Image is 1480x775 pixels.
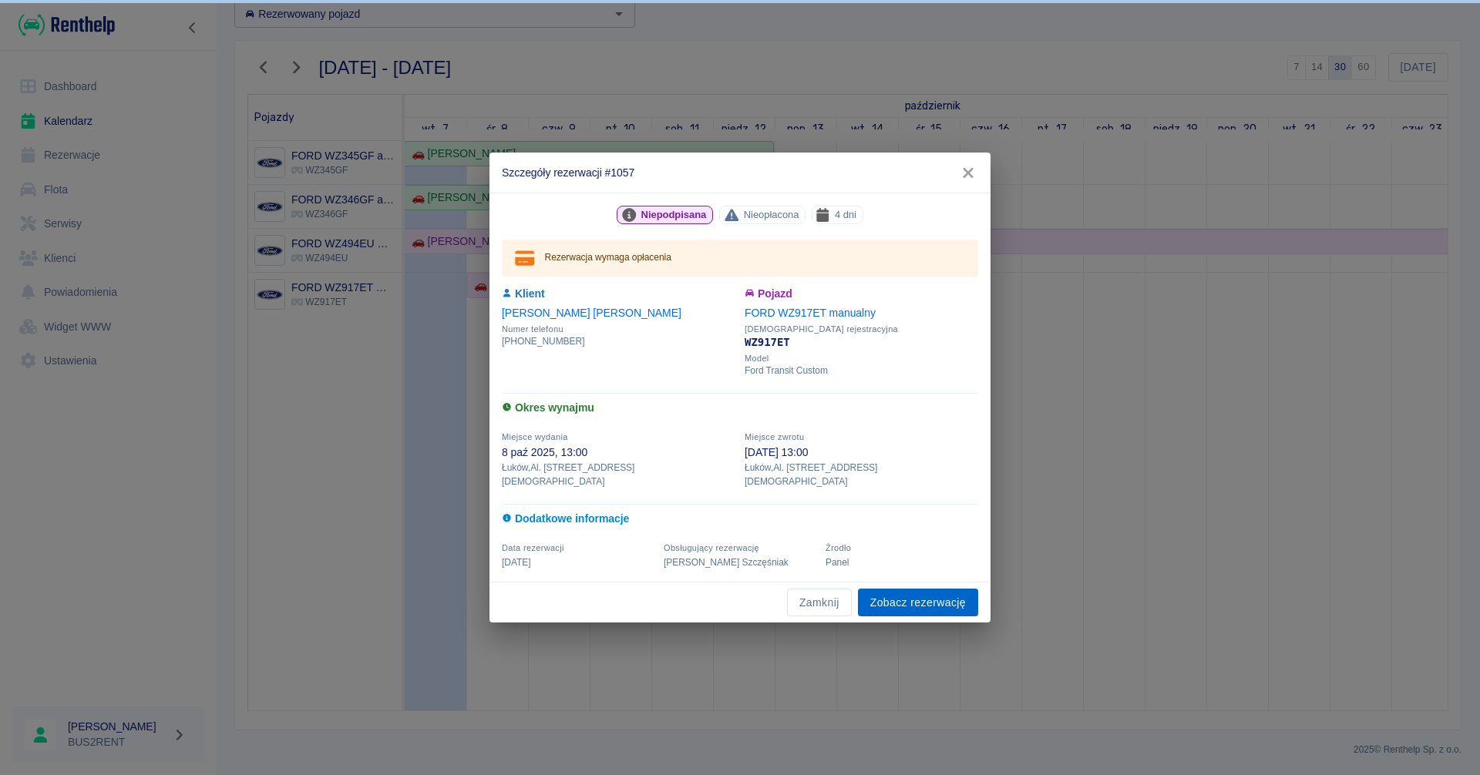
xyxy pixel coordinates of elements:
h6: Pojazd [745,286,978,302]
h2: Szczegóły rezerwacji #1057 [489,153,991,193]
p: Ford Transit Custom [745,364,978,377]
p: [PERSON_NAME] Szczęśniak [664,555,816,569]
a: [PERSON_NAME] [PERSON_NAME] [502,307,681,319]
span: Żrodło [826,543,851,552]
div: Rezerwacja wymaga opłacenia [545,244,671,272]
p: Łuków , Al. [STREET_ADDRESS][DEMOGRAPHIC_DATA] [502,461,735,488]
p: WZ917ET [745,334,978,351]
h6: Dodatkowe informacje [502,511,978,527]
span: Model [745,354,978,364]
p: Łuków , Al. [STREET_ADDRESS][DEMOGRAPHIC_DATA] [745,461,978,488]
span: Miejsce zwrotu [745,432,804,441]
span: Nieopłacona [738,206,806,223]
span: Obsługujący rezerwację [664,543,759,552]
a: Zobacz rezerwację [858,589,978,617]
span: Data rezerwacji [502,543,564,552]
span: Miejsce wydania [502,432,568,441]
h6: Klient [502,286,735,302]
p: Panel [826,555,978,569]
p: [DATE] [502,555,654,569]
span: 4 dni [829,206,863,223]
a: FORD WZ917ET manualny [745,307,876,319]
h6: Okres wynajmu [502,400,978,416]
button: Zamknij [787,589,852,617]
span: Numer telefonu [502,324,735,334]
p: 8 paź 2025, 13:00 [502,445,735,461]
span: [DEMOGRAPHIC_DATA] rejestracyjna [745,324,978,334]
span: Niepodpisana [635,206,713,223]
p: [DATE] 13:00 [745,445,978,461]
p: [PHONE_NUMBER] [502,334,735,348]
